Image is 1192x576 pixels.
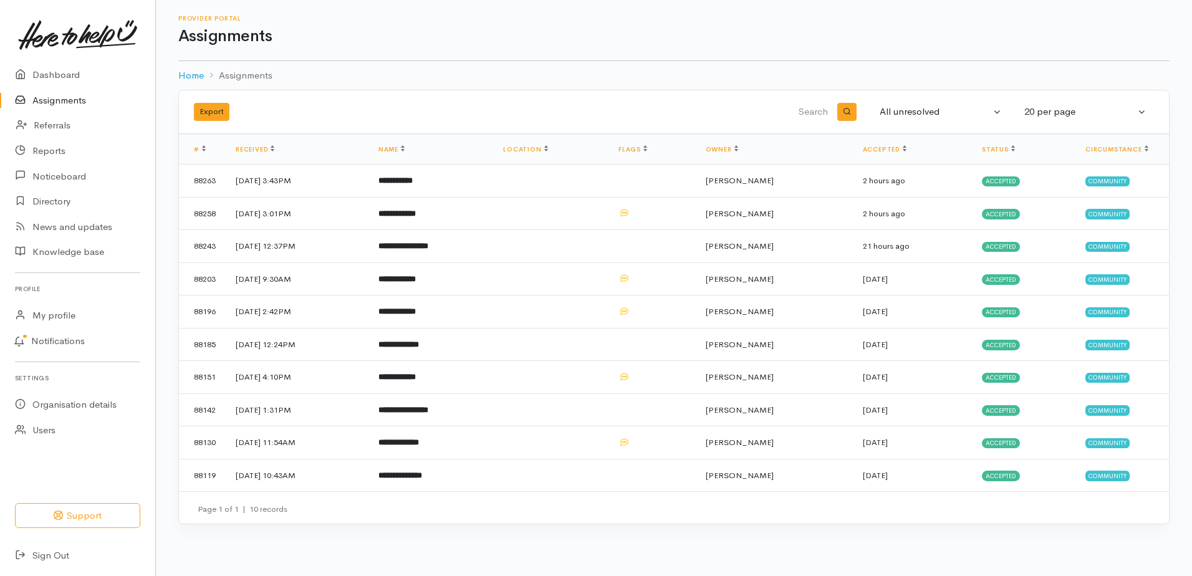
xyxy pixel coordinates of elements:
span: Community [1085,405,1130,415]
a: # [194,145,206,153]
span: [PERSON_NAME] [706,405,774,415]
span: Community [1085,471,1130,481]
td: 88196 [179,295,226,329]
span: [PERSON_NAME] [706,470,774,481]
span: Community [1085,307,1130,317]
td: 88185 [179,328,226,361]
span: [PERSON_NAME] [706,241,774,251]
span: [PERSON_NAME] [706,372,774,382]
td: [DATE] 3:43PM [226,165,368,198]
a: Name [378,145,405,153]
span: [PERSON_NAME] [706,339,774,350]
td: 88119 [179,459,226,491]
td: [DATE] 9:30AM [226,262,368,295]
a: Received [236,145,274,153]
span: Community [1085,242,1130,252]
span: [PERSON_NAME] [706,306,774,317]
span: [PERSON_NAME] [706,208,774,219]
div: 20 per page [1024,105,1135,119]
span: Accepted [982,471,1020,481]
span: Accepted [982,274,1020,284]
span: Accepted [982,373,1020,383]
td: [DATE] 12:24PM [226,328,368,361]
a: Owner [706,145,738,153]
button: 20 per page [1017,100,1154,124]
a: Circumstance [1085,145,1148,153]
nav: breadcrumb [178,61,1170,90]
td: [DATE] 4:10PM [226,361,368,394]
span: Accepted [982,340,1020,350]
time: [DATE] [863,437,888,448]
div: All unresolved [880,105,991,119]
time: [DATE] [863,405,888,415]
a: Location [503,145,547,153]
span: | [243,504,246,514]
td: 88243 [179,230,226,263]
td: 88258 [179,197,226,230]
span: Community [1085,176,1130,186]
span: Community [1085,438,1130,448]
td: [DATE] 10:43AM [226,459,368,491]
td: [DATE] 1:31PM [226,393,368,426]
span: Community [1085,373,1130,383]
time: [DATE] [863,372,888,382]
span: [PERSON_NAME] [706,274,774,284]
td: 88142 [179,393,226,426]
button: Support [15,503,140,529]
time: [DATE] [863,274,888,284]
td: [DATE] 11:54AM [226,426,368,459]
span: Community [1085,209,1130,219]
button: All unresolved [872,100,1009,124]
time: [DATE] [863,339,888,350]
a: Home [178,69,204,83]
a: Accepted [863,145,906,153]
span: Accepted [982,307,1020,317]
td: 88130 [179,426,226,459]
li: Assignments [204,69,272,83]
time: [DATE] [863,470,888,481]
h6: Profile [15,281,140,297]
td: 88263 [179,165,226,198]
span: Accepted [982,405,1020,415]
button: Export [194,103,229,121]
span: [PERSON_NAME] [706,437,774,448]
a: Flags [618,145,647,153]
time: 2 hours ago [863,175,905,186]
td: 88151 [179,361,226,394]
td: [DATE] 12:37PM [226,230,368,263]
span: Community [1085,274,1130,284]
time: 2 hours ago [863,208,905,219]
h1: Assignments [178,27,1170,46]
span: Accepted [982,209,1020,219]
small: Page 1 of 1 10 records [198,504,287,514]
h6: Settings [15,370,140,386]
h6: Provider Portal [178,15,1170,22]
a: Status [982,145,1015,153]
span: Accepted [982,438,1020,448]
span: [PERSON_NAME] [706,175,774,186]
time: 21 hours ago [863,241,910,251]
span: Accepted [982,176,1020,186]
td: [DATE] 3:01PM [226,197,368,230]
td: [DATE] 2:42PM [226,295,368,329]
span: Community [1085,340,1130,350]
td: 88203 [179,262,226,295]
input: Search [533,97,830,127]
span: Accepted [982,242,1020,252]
time: [DATE] [863,306,888,317]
